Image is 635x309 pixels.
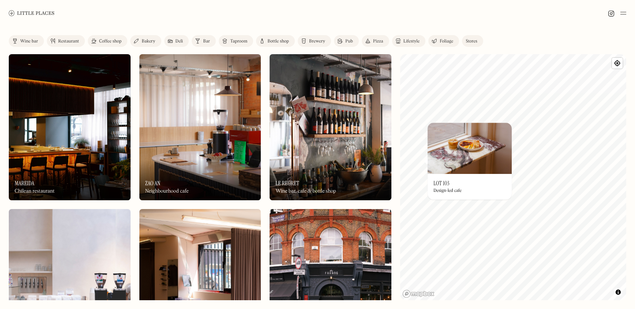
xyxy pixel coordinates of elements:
[203,39,210,44] div: Bar
[275,180,299,187] h3: Le Regret
[402,290,435,298] a: Mapbox homepage
[267,39,289,44] div: Bottle shop
[392,35,425,47] a: Lifestyle
[176,39,183,44] div: Deli
[428,123,512,200] a: LOT 103LOT 103LOT 103Design-led cafe
[219,35,253,47] a: Taproom
[99,39,121,44] div: Coffee shop
[298,35,331,47] a: Brewery
[58,39,79,44] div: Restaurant
[270,54,391,200] img: Le Regret
[334,35,359,47] a: Pub
[9,35,44,47] a: Wine bar
[15,180,34,187] h3: Mareida
[164,35,189,47] a: Deli
[256,35,295,47] a: Bottle shop
[616,288,620,296] span: Toggle attribution
[192,35,216,47] a: Bar
[403,39,420,44] div: Lifestyle
[275,188,336,194] div: Wine bar, cafe & bottle shop
[88,35,127,47] a: Coffee shop
[400,54,626,300] canvas: Map
[433,188,462,193] div: Design-led cafe
[142,39,155,44] div: Bakery
[130,35,161,47] a: Bakery
[9,54,131,200] img: Mareida
[362,35,389,47] a: Pizza
[309,39,325,44] div: Brewery
[433,180,450,187] h3: LOT 103
[9,54,131,200] a: MareidaMareidaMareidaChilean restaurant
[15,188,55,194] div: Chilean restaurant
[20,39,38,44] div: Wine bar
[440,39,453,44] div: Foliage
[428,123,512,174] img: LOT 103
[373,39,383,44] div: Pizza
[614,288,623,297] button: Toggle attribution
[145,180,161,187] h3: Zao An
[270,54,391,200] a: Le RegretLe RegretLe RegretWine bar, cafe & bottle shop
[466,39,477,44] div: Stores
[139,54,261,200] img: Zao An
[345,39,353,44] div: Pub
[230,39,247,44] div: Taproom
[462,35,483,47] a: Stores
[47,35,85,47] a: Restaurant
[428,35,459,47] a: Foliage
[612,58,623,68] button: Find my location
[139,54,261,200] a: Zao AnZao AnZao AnNeighbourhood cafe
[145,188,189,194] div: Neighbourhood cafe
